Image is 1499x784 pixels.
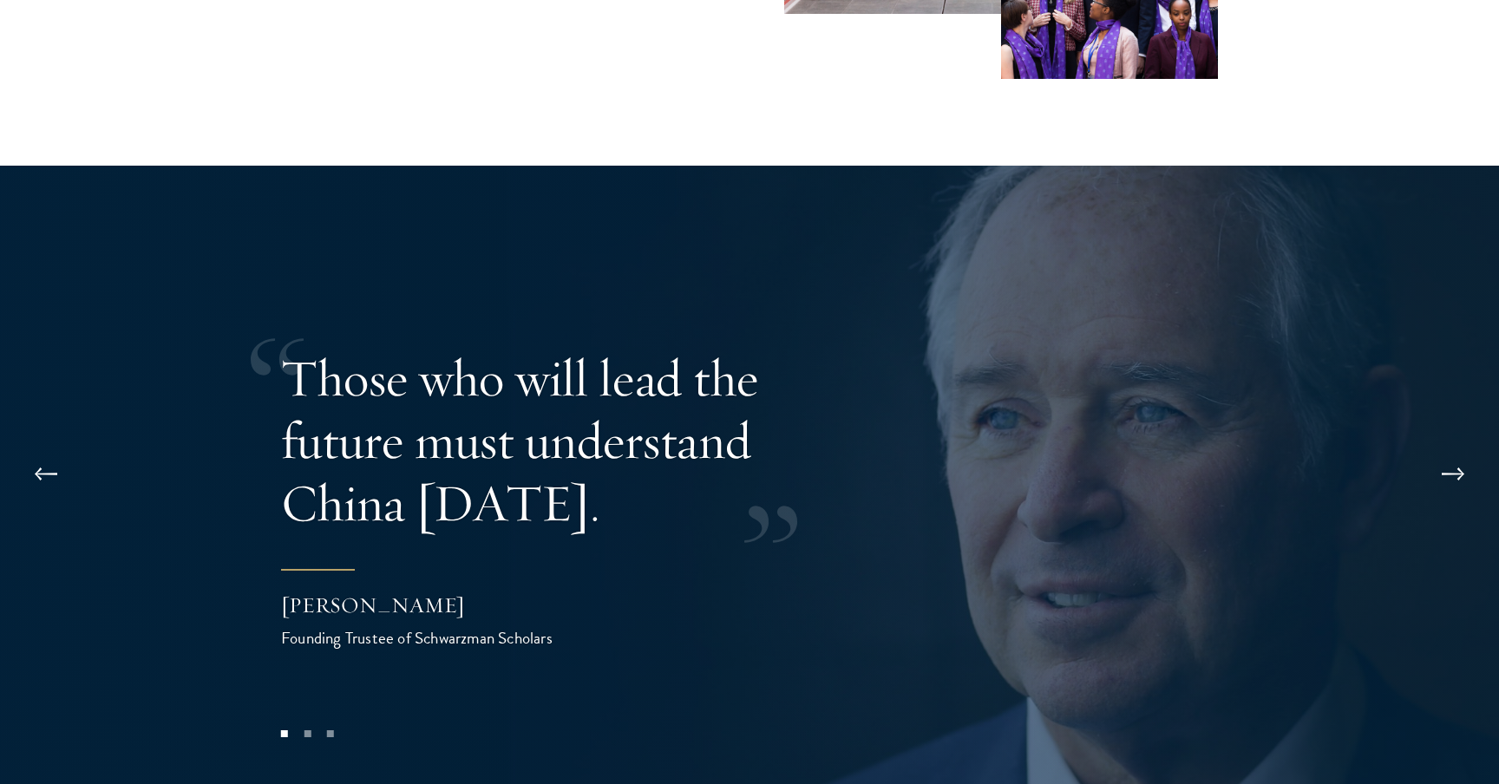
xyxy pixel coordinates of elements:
div: Founding Trustee of Schwarzman Scholars [281,625,628,650]
button: 1 of 3 [273,722,296,744]
button: 2 of 3 [296,722,318,744]
p: Those who will lead the future must understand China [DATE]. [281,347,845,534]
div: [PERSON_NAME] [281,591,628,620]
button: 3 of 3 [319,722,342,744]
